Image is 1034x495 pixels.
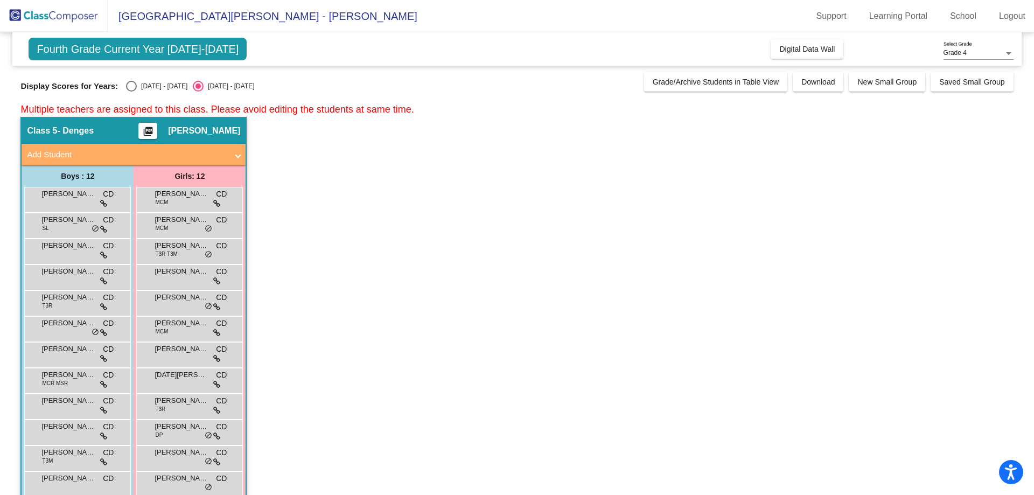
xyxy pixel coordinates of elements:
a: School [941,8,985,25]
span: [PERSON_NAME] [41,318,95,329]
div: Boys : 12 [22,165,134,187]
span: [PERSON_NAME] [41,266,95,277]
span: [PERSON_NAME] [155,395,208,406]
span: do_not_disturb_alt [92,328,99,337]
span: DP [155,431,163,439]
span: Digital Data Wall [779,45,835,53]
button: Download [793,72,843,92]
button: Print Students Details [138,123,157,139]
div: Girls: 12 [134,165,246,187]
span: - Denges [57,126,94,136]
span: T3R [42,302,52,310]
mat-icon: picture_as_pdf [142,126,155,141]
span: [PERSON_NAME] [41,240,95,251]
span: [PERSON_NAME] [155,292,208,303]
span: CD [216,473,227,484]
button: Digital Data Wall [771,39,843,59]
div: [DATE] - [DATE] [204,81,254,91]
span: [PERSON_NAME] [155,189,208,199]
span: [PERSON_NAME] [168,126,240,136]
span: SL [42,224,48,232]
span: MCM [155,198,168,206]
span: CD [216,189,227,200]
span: Display Scores for Years: [20,81,118,91]
span: CD [103,189,114,200]
span: MCR MSR [42,379,68,387]
span: [PERSON_NAME] [41,473,95,484]
span: Multiple teachers are assigned to this class. Please avoid editing the students at same time. [20,104,414,115]
span: [PERSON_NAME] [155,266,208,277]
a: Support [808,8,855,25]
span: do_not_disturb_alt [205,225,212,233]
span: CD [103,344,114,355]
span: CD [103,266,114,277]
span: Grade 4 [944,49,967,57]
span: [PERSON_NAME] [155,473,208,484]
span: [PERSON_NAME] [41,344,95,354]
span: CD [103,214,114,226]
span: do_not_disturb_alt [205,250,212,259]
span: T3R T3M [155,250,178,258]
span: [PERSON_NAME] [155,240,208,251]
span: [PERSON_NAME] [41,214,95,225]
span: MCM [155,327,168,336]
span: New Small Group [857,78,917,86]
span: CD [103,473,114,484]
span: Class 5 [27,126,57,136]
span: CD [216,369,227,381]
span: [DATE][PERSON_NAME] [155,369,208,380]
span: CD [216,344,227,355]
span: do_not_disturb_alt [205,457,212,466]
span: do_not_disturb_alt [205,431,212,440]
span: T3R [155,405,165,413]
span: [PERSON_NAME] [155,447,208,458]
span: do_not_disturb_alt [205,302,212,311]
span: [PERSON_NAME] [41,395,95,406]
span: do_not_disturb_alt [205,483,212,492]
div: [DATE] - [DATE] [137,81,187,91]
span: [PERSON_NAME] [41,189,95,199]
span: [GEOGRAPHIC_DATA][PERSON_NAME] - [PERSON_NAME] [108,8,417,25]
span: [PERSON_NAME] [41,421,95,432]
span: Grade/Archive Students in Table View [653,78,779,86]
span: CD [216,318,227,329]
span: CD [216,240,227,252]
span: Fourth Grade Current Year [DATE]-[DATE] [29,38,247,60]
span: CD [216,447,227,458]
span: CD [216,292,227,303]
span: [PERSON_NAME] [41,369,95,380]
button: Saved Small Group [931,72,1013,92]
span: do_not_disturb_alt [92,225,99,233]
span: CD [103,447,114,458]
span: [PERSON_NAME] [41,292,95,303]
span: MCM [155,224,168,232]
button: New Small Group [849,72,925,92]
a: Logout [990,8,1034,25]
span: [PERSON_NAME] [155,344,208,354]
mat-panel-title: Add Student [27,149,227,161]
span: CD [216,266,227,277]
span: CD [216,395,227,407]
span: Download [801,78,835,86]
span: CD [103,369,114,381]
span: CD [216,214,227,226]
mat-radio-group: Select an option [126,81,254,92]
span: CD [103,318,114,329]
button: Grade/Archive Students in Table View [644,72,788,92]
span: [PERSON_NAME] [155,421,208,432]
a: Learning Portal [861,8,937,25]
span: CD [216,421,227,433]
span: CD [103,240,114,252]
span: CD [103,421,114,433]
mat-expansion-panel-header: Add Student [22,144,246,165]
span: [PERSON_NAME] [41,447,95,458]
span: T3M [42,457,53,465]
span: [PERSON_NAME] [155,318,208,329]
span: CD [103,292,114,303]
span: [PERSON_NAME] [155,214,208,225]
span: Saved Small Group [939,78,1004,86]
span: CD [103,395,114,407]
